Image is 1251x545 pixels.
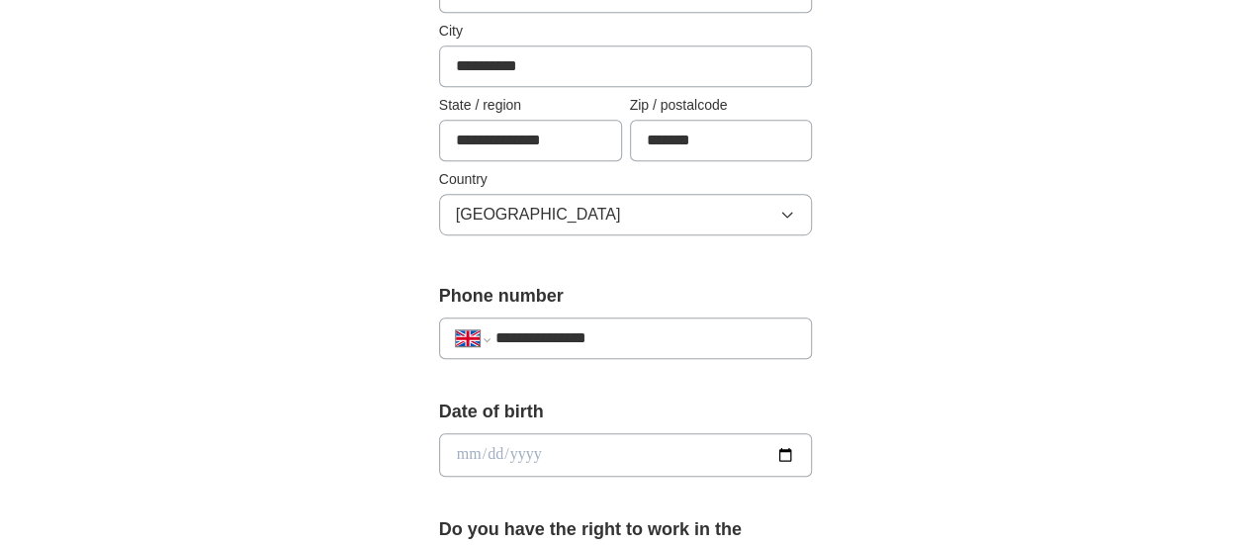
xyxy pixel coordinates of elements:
[630,95,813,116] label: Zip / postalcode
[456,203,621,227] span: [GEOGRAPHIC_DATA]
[439,399,813,425] label: Date of birth
[439,194,813,235] button: [GEOGRAPHIC_DATA]
[439,283,813,310] label: Phone number
[439,21,813,42] label: City
[439,95,622,116] label: State / region
[439,169,813,190] label: Country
